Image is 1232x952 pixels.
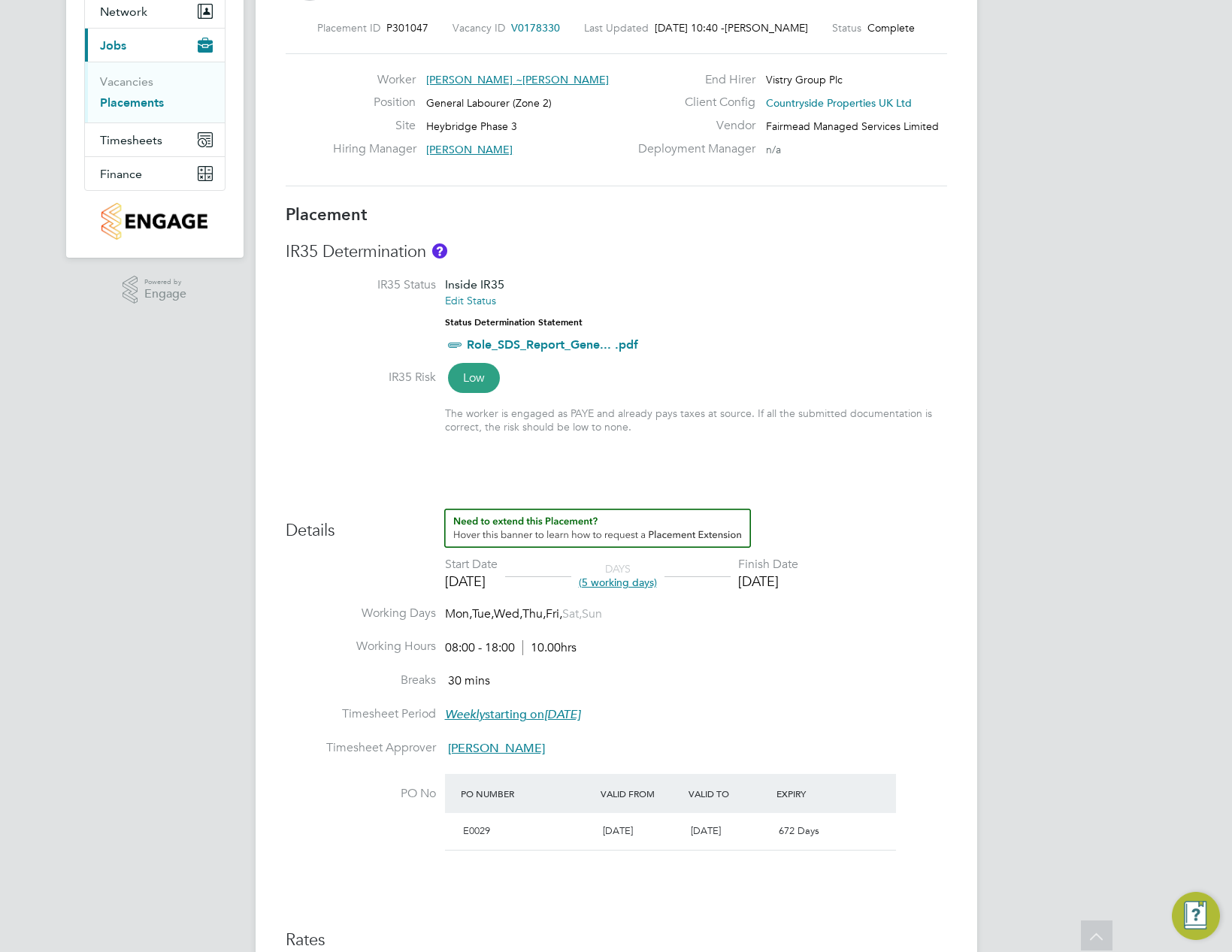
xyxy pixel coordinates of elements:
[725,21,808,35] span: [PERSON_NAME]
[445,606,472,621] span: Mon,
[426,119,517,133] span: Heybridge Phase 3
[85,62,225,122] div: Jobs
[333,118,416,134] label: Site
[101,203,207,240] img: countryside-properties-logo-retina.png
[779,824,819,837] span: 672 Days
[386,21,428,35] span: P301047
[432,243,447,258] button: About IR35
[286,929,947,951] h3: Rates
[100,74,153,89] a: Vacancies
[766,96,912,110] span: Countryside Properties UK Ltd
[85,123,225,156] button: Timesheets
[100,5,147,19] span: Network
[333,95,416,110] label: Position
[333,141,416,157] label: Hiring Manager
[571,562,664,589] div: DAYS
[691,824,721,837] span: [DATE]
[584,21,649,35] label: Last Updated
[546,606,562,621] span: Fri,
[562,606,582,621] span: Sat,
[144,276,186,289] span: Powered by
[448,741,545,756] span: [PERSON_NAME]
[766,143,781,156] span: n/a
[522,606,546,621] span: Thu,
[286,370,436,385] label: IR35 Risk
[448,363,500,393] span: Low
[444,509,751,548] button: How to extend a Placement?
[467,337,638,352] a: Role_SDS_Report_Gene... .pdf
[100,95,164,110] a: Placements
[100,133,162,147] span: Timesheets
[85,29,225,62] button: Jobs
[333,72,416,88] label: Worker
[426,143,513,156] span: [PERSON_NAME]
[445,707,485,722] em: Weekly
[445,406,947,434] div: The worker is engaged as PAYE and already pays taxes at source. If all the submitted documentatio...
[773,780,861,807] div: Expiry
[603,824,633,837] span: [DATE]
[445,640,577,656] div: 08:00 - 18:00
[286,706,436,722] label: Timesheet Period
[445,707,580,722] span: starting on
[629,141,755,157] label: Deployment Manager
[463,824,490,837] span: E0029
[426,96,552,110] span: General Labourer (Zone 2)
[453,21,505,35] label: Vacancy ID
[738,557,798,573] div: Finish Date
[286,740,436,756] label: Timesheet Approver
[445,557,498,573] div: Start Date
[445,573,498,590] div: [DATE]
[100,38,126,53] span: Jobs
[629,72,755,88] label: End Hirer
[100,167,142,181] span: Finance
[766,73,843,86] span: Vistry Group Plc
[472,606,494,621] span: Tue,
[629,118,755,134] label: Vendor
[445,294,496,307] a: Edit Status
[445,277,504,292] span: Inside IR35
[286,786,436,802] label: PO No
[655,21,725,35] span: [DATE] 10:40 -
[286,241,947,263] h3: IR35 Determination
[867,21,915,35] span: Complete
[738,573,798,590] div: [DATE]
[286,509,947,542] h3: Details
[85,157,225,190] button: Finance
[317,21,380,35] label: Placement ID
[511,21,560,35] span: V0178330
[123,276,186,304] a: Powered byEngage
[286,606,436,621] label: Working Days
[1172,892,1220,940] button: Engage Resource Center
[629,95,755,110] label: Client Config
[579,576,657,589] span: (5 working days)
[685,780,773,807] div: Valid To
[766,119,939,133] span: Fairmead Managed Services Limited
[832,21,861,35] label: Status
[286,277,436,293] label: IR35 Status
[286,639,436,654] label: Working Hours
[286,672,436,688] label: Breaks
[84,203,226,240] a: Go to home page
[286,204,368,225] b: Placement
[445,317,583,328] strong: Status Determination Statement
[597,780,685,807] div: Valid From
[457,780,598,807] div: PO Number
[448,673,490,688] span: 30 mins
[426,73,609,86] span: [PERSON_NAME] ~[PERSON_NAME]
[522,640,577,655] span: 10.00hrs
[582,606,602,621] span: Sun
[494,606,522,621] span: Wed,
[144,288,186,301] span: Engage
[544,707,580,722] em: [DATE]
